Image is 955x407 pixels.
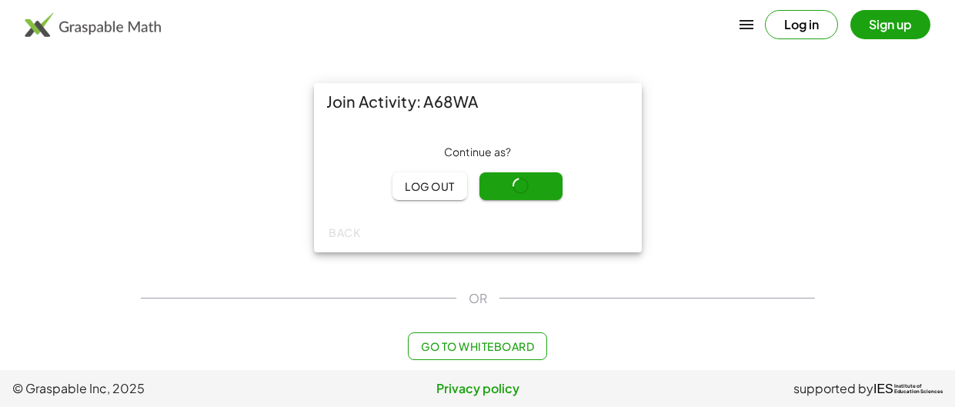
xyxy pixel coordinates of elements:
[392,172,467,200] button: Log out
[894,384,943,395] span: Institute of Education Sciences
[873,379,943,398] a: IESInstitute ofEducation Sciences
[793,379,873,398] span: supported by
[873,382,893,396] span: IES
[408,332,547,360] button: Go to Whiteboard
[405,179,455,193] span: Log out
[314,83,642,120] div: Join Activity: A68WA
[12,379,322,398] span: © Graspable Inc, 2025
[322,379,633,398] a: Privacy policy
[469,289,487,308] span: OR
[765,10,838,39] button: Log in
[326,145,629,160] div: Continue as ?
[421,339,534,353] span: Go to Whiteboard
[850,10,930,39] button: Sign up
